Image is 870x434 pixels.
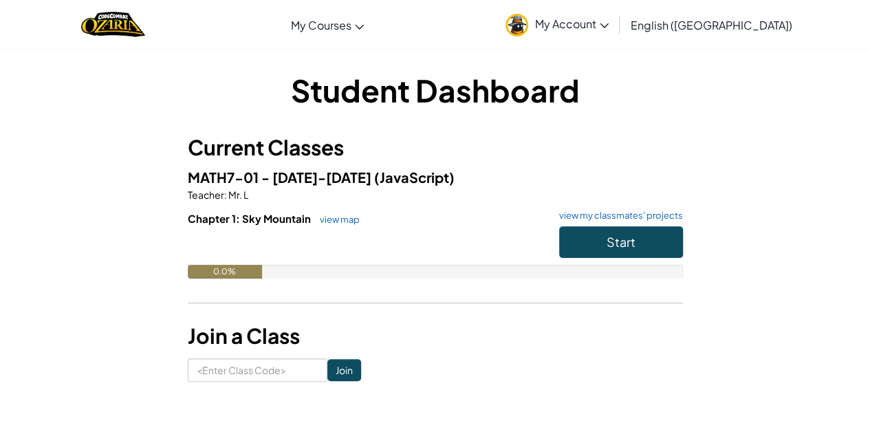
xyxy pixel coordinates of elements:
a: Ozaria by CodeCombat logo [81,10,145,39]
span: My Courses [291,18,351,32]
span: (JavaScript) [374,169,455,186]
a: My Courses [284,6,371,43]
img: avatar [505,14,528,36]
span: My Account [535,17,609,31]
span: MATH7-01 - [DATE]-[DATE] [188,169,374,186]
a: view map [313,214,360,225]
span: Chapter 1: Sky Mountain [188,212,313,225]
span: English ([GEOGRAPHIC_DATA]) [631,18,792,32]
button: Start [559,226,683,258]
img: Home [81,10,145,39]
span: Start [607,234,635,250]
div: 0.0% [188,265,262,279]
span: Teacher [188,188,224,201]
span: : [224,188,227,201]
a: view my classmates' projects [552,211,683,220]
h1: Student Dashboard [188,69,683,111]
h3: Join a Class [188,321,683,351]
input: Join [327,359,361,381]
a: English ([GEOGRAPHIC_DATA]) [624,6,799,43]
a: My Account [499,3,616,46]
input: <Enter Class Code> [188,358,327,382]
span: Mr. L [227,188,248,201]
h3: Current Classes [188,132,683,163]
